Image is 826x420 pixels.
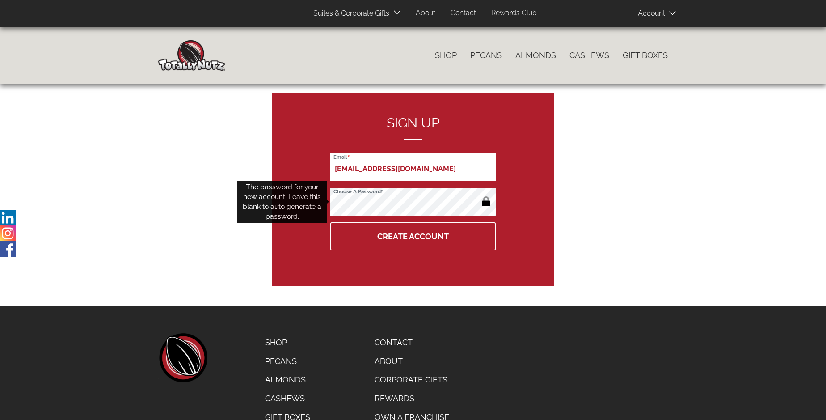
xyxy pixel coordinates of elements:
a: Pecans [258,352,317,371]
a: Cashews [563,46,616,65]
a: Shop [258,333,317,352]
a: Almonds [509,46,563,65]
a: Corporate Gifts [368,370,456,389]
a: Suites & Corporate Gifts [307,5,392,22]
a: Shop [428,46,464,65]
a: Gift Boxes [616,46,674,65]
a: Contact [368,333,456,352]
button: Create Account [330,222,496,250]
a: home [158,333,207,382]
a: Rewards Club [485,4,544,22]
input: Email [330,153,496,181]
a: About [368,352,456,371]
div: The password for your new account. Leave this blank to auto generate a password. [237,181,327,223]
a: Contact [444,4,483,22]
a: About [409,4,442,22]
a: Cashews [258,389,317,408]
a: Pecans [464,46,509,65]
a: Rewards [368,389,456,408]
h2: Sign up [330,115,496,140]
img: Home [158,40,225,71]
a: Almonds [258,370,317,389]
